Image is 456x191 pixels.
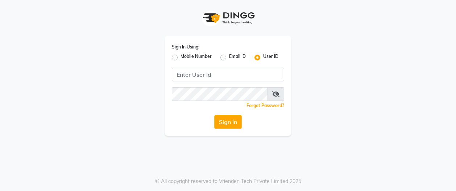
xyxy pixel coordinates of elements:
label: Email ID [229,53,246,62]
label: User ID [263,53,278,62]
label: Mobile Number [181,53,212,62]
label: Sign In Using: [172,44,199,50]
input: Username [172,68,284,81]
a: Forgot Password? [246,103,284,108]
img: logo1.svg [199,7,257,29]
button: Sign In [214,115,242,129]
input: Username [172,87,268,101]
